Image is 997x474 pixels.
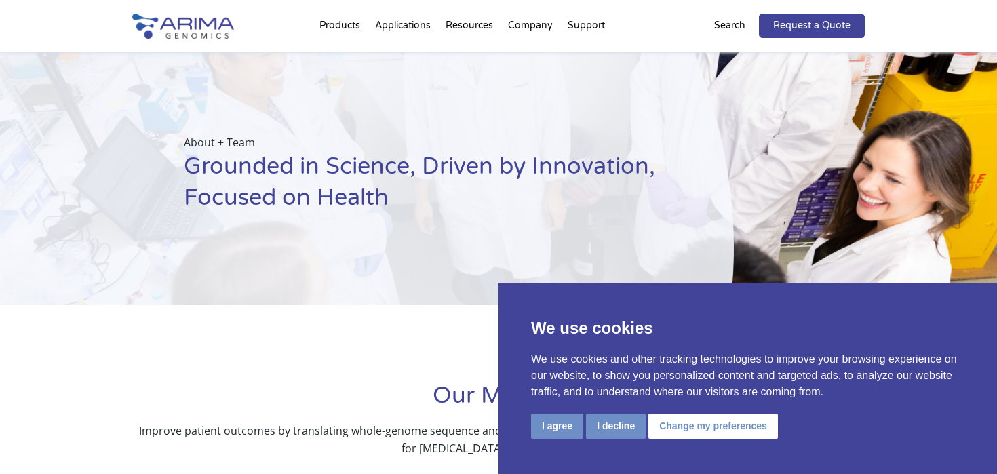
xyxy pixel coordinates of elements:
p: Improve patient outcomes by translating whole-genome sequence and structure information into the ... [132,422,865,457]
p: Search [714,17,745,35]
button: I agree [531,414,583,439]
img: Arima-Genomics-logo [132,14,234,39]
h1: Our Mission [132,380,865,422]
p: We use cookies [531,316,964,340]
p: We use cookies and other tracking technologies to improve your browsing experience on our website... [531,351,964,400]
h1: Grounded in Science, Driven by Innovation, Focused on Health [184,151,667,224]
button: Change my preferences [648,414,778,439]
p: About + Team [184,134,667,151]
button: I decline [586,414,646,439]
a: Request a Quote [759,14,865,38]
